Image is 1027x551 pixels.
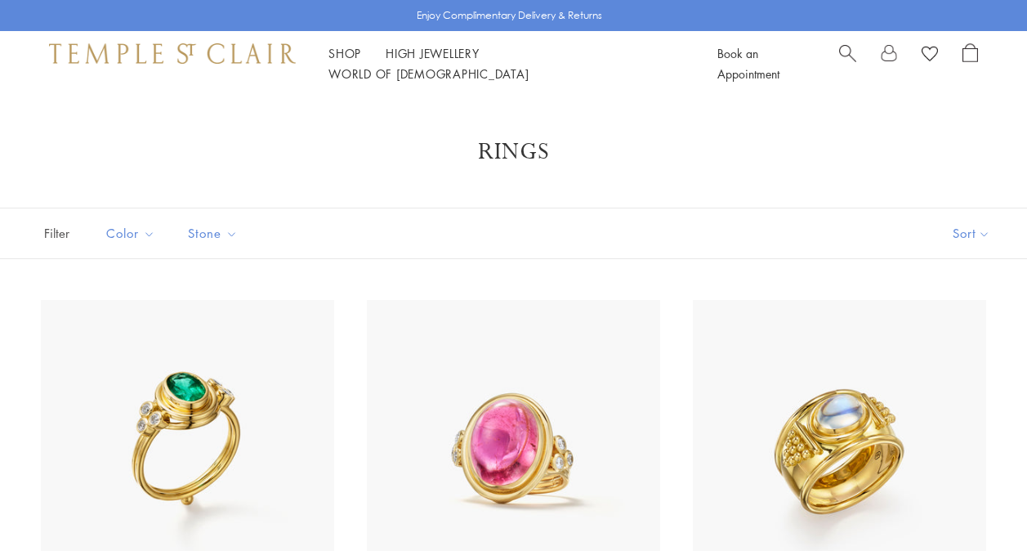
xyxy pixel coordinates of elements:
[328,65,529,82] a: World of [DEMOGRAPHIC_DATA]World of [DEMOGRAPHIC_DATA]
[176,215,250,252] button: Stone
[49,43,296,63] img: Temple St. Clair
[839,43,856,84] a: Search
[922,43,938,68] a: View Wishlist
[916,208,1027,258] button: Show sort by
[180,223,250,244] span: Stone
[328,45,361,61] a: ShopShop
[94,215,167,252] button: Color
[717,45,779,82] a: Book an Appointment
[65,137,962,167] h1: Rings
[417,7,602,24] p: Enjoy Complimentary Delivery & Returns
[962,43,978,84] a: Open Shopping Bag
[328,43,681,84] nav: Main navigation
[386,45,480,61] a: High JewelleryHigh Jewellery
[945,474,1011,535] iframe: Gorgias live chat messenger
[98,223,167,244] span: Color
